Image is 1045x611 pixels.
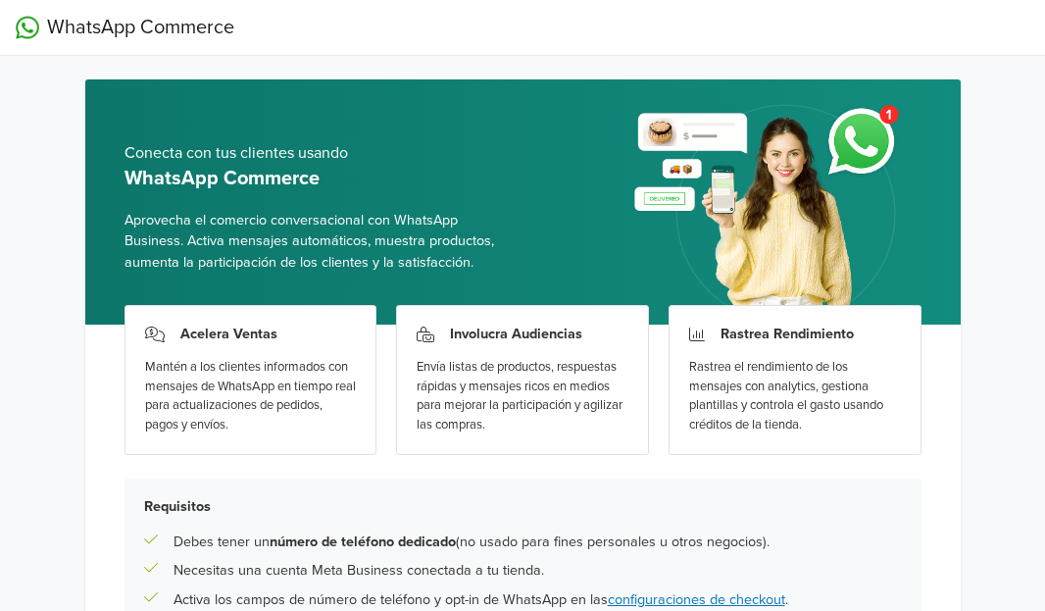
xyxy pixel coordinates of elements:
[618,93,921,325] img: whatsapp_setup_banner
[16,16,39,39] img: WhatsApp
[174,589,788,611] p: Activa los campos de número de teléfono y opt-in de WhatsApp en las .
[47,13,234,42] span: WhatsApp Commerce
[174,560,544,582] p: Necesitas una cuenta Meta Business conectada a tu tienda.
[144,498,902,515] h5: Requisitos
[180,326,277,342] h3: Acelera Ventas
[270,534,456,550] b: número de teléfono dedicado
[417,358,628,434] div: Envía listas de productos, respuestas rápidas y mensajes ricos en medios para mejorar la particip...
[721,326,854,342] h3: Rastrea Rendimiento
[689,358,901,434] div: Rastrea el rendimiento de los mensajes con analytics, gestiona plantillas y controla el gasto usa...
[174,532,770,553] p: Debes tener un (no usado para fines personales u otros negocios).
[124,210,508,274] span: Aprovecha el comercio conversacional con WhatsApp Business. Activa mensajes automáticos, muestra ...
[450,326,582,342] h3: Involucra Audiencias
[608,591,785,608] a: configuraciones de checkout
[145,358,357,434] div: Mantén a los clientes informados con mensajes de WhatsApp en tiempo real para actualizaciones de ...
[124,167,508,190] h5: WhatsApp Commerce
[124,144,508,163] h5: Conecta con tus clientes usando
